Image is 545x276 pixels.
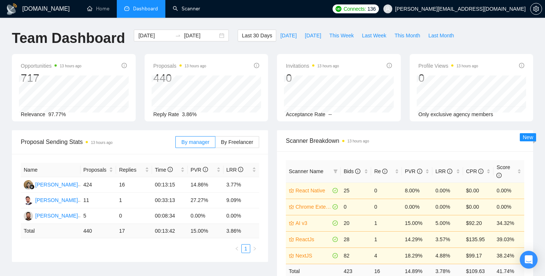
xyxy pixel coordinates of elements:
[371,215,402,231] td: 1
[80,193,116,208] td: 11
[371,199,402,215] td: 0
[224,224,260,238] td: 3.86 %
[221,139,253,145] span: By Freelancer
[387,63,392,68] span: info-circle
[133,6,158,12] span: Dashboard
[153,71,207,85] div: 440
[341,182,371,199] td: 25
[35,196,78,204] div: [PERSON_NAME]
[289,221,294,226] span: crown
[317,64,339,68] time: 13 hours ago
[21,137,175,147] span: Proposal Sending Stats
[325,30,358,41] button: This Week
[394,31,420,40] span: This Month
[80,163,116,177] th: Proposals
[374,168,387,174] span: Re
[295,235,331,243] a: ReactJs
[493,215,524,231] td: 34.32%
[332,166,339,177] span: filter
[463,248,494,264] td: $99.17
[295,252,331,260] a: NextJS
[250,244,259,253] button: right
[341,199,371,215] td: 0
[24,212,78,218] a: AA[PERSON_NAME]
[523,134,533,140] span: New
[367,5,376,13] span: 136
[493,231,524,248] td: 39.03%
[371,248,402,264] td: 4
[232,244,241,253] button: left
[35,181,78,189] div: [PERSON_NAME]
[227,167,244,173] span: LRR
[289,168,323,174] span: Scanner Name
[419,61,478,70] span: Profile Views
[496,173,502,178] span: info-circle
[138,31,172,40] input: Start date
[336,6,341,12] img: upwork-logo.png
[175,33,181,38] span: to
[333,237,338,242] span: check-circle
[385,6,390,11] span: user
[530,3,542,15] button: setting
[493,199,524,215] td: 0.00%
[250,244,259,253] li: Next Page
[24,211,33,221] img: AA
[402,248,433,264] td: 18.29%
[295,186,331,195] a: React Native
[344,168,360,174] span: Bids
[238,30,276,41] button: Last 30 Days
[493,182,524,199] td: 0.00%
[254,63,259,68] span: info-circle
[232,244,241,253] li: Previous Page
[87,6,109,12] a: homeHome
[432,231,463,248] td: 3.57%
[24,196,33,205] img: FM
[305,31,321,40] span: [DATE]
[152,224,188,238] td: 00:13:42
[519,63,524,68] span: info-circle
[80,208,116,224] td: 5
[531,6,542,12] span: setting
[328,111,332,117] span: --
[295,219,331,227] a: AI v3
[173,6,200,12] a: searchScanner
[333,204,338,209] span: check-circle
[520,251,538,269] div: Open Intercom Messenger
[60,64,81,68] time: 13 hours ago
[238,167,243,172] span: info-circle
[341,215,371,231] td: 20
[530,6,542,12] a: setting
[286,61,339,70] span: Invitations
[122,63,127,68] span: info-circle
[116,193,152,208] td: 1
[241,244,250,253] li: 1
[21,111,45,117] span: Relevance
[185,64,206,68] time: 13 hours ago
[155,167,173,173] span: Time
[289,204,294,209] span: crown
[463,215,494,231] td: $92.20
[463,199,494,215] td: $0.00
[333,253,338,258] span: check-circle
[417,169,422,174] span: info-circle
[478,169,483,174] span: info-circle
[175,33,181,38] span: swap-right
[80,177,116,193] td: 424
[80,224,116,238] td: 440
[496,164,510,178] span: Score
[116,177,152,193] td: 16
[301,30,325,41] button: [DATE]
[402,199,433,215] td: 0.00%
[83,166,108,174] span: Proposals
[280,31,297,40] span: [DATE]
[242,245,250,253] a: 1
[188,224,223,238] td: 15.00 %
[224,208,260,224] td: 0.00%
[362,31,386,40] span: Last Week
[224,193,260,208] td: 9.09%
[432,215,463,231] td: 5.00%
[424,30,458,41] button: Last Month
[463,182,494,199] td: $0.00
[188,208,223,224] td: 0.00%
[235,246,239,251] span: left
